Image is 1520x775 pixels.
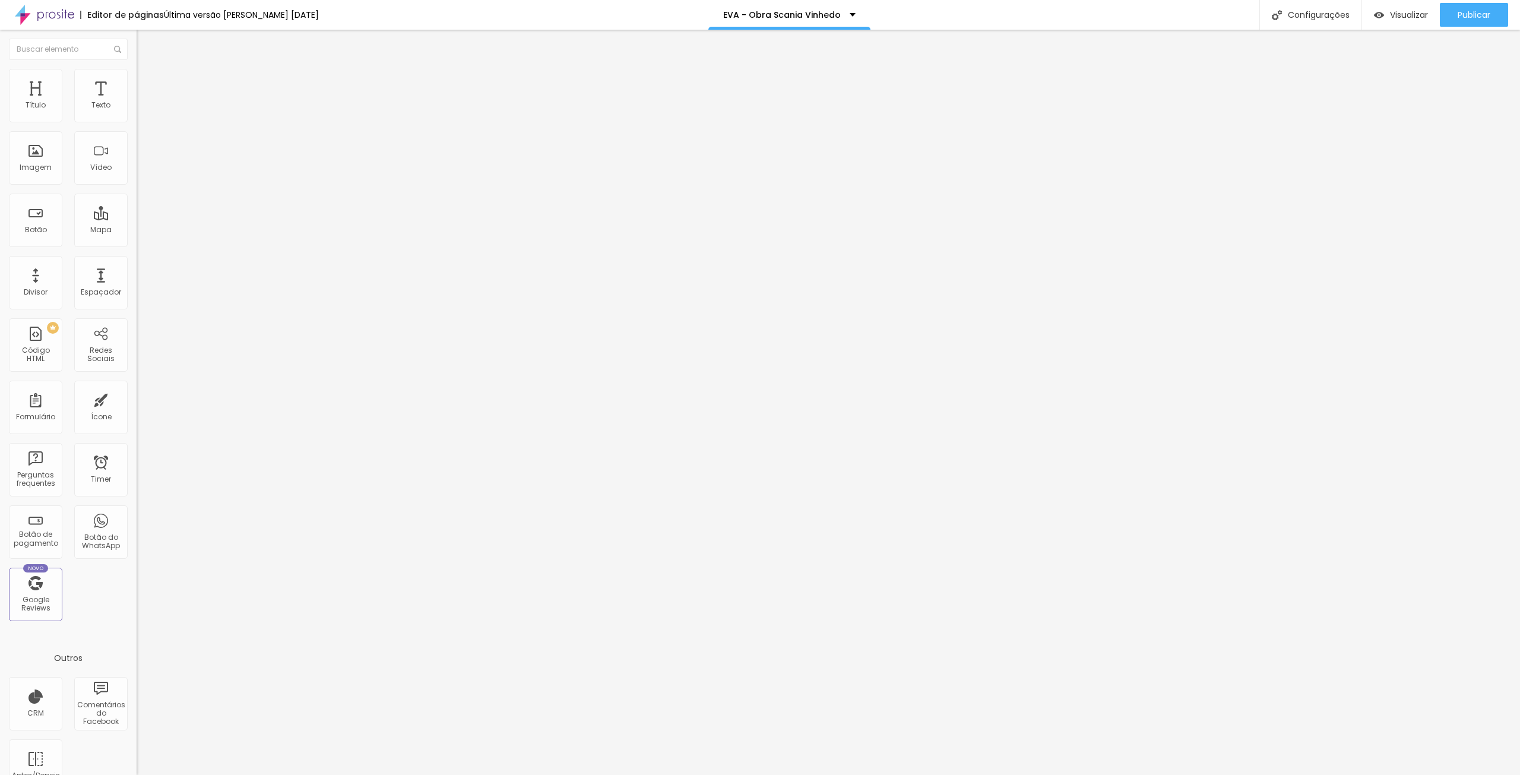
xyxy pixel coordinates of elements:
div: Mapa [90,226,112,234]
span: Publicar [1458,10,1490,20]
button: Publicar [1440,3,1508,27]
div: Código HTML [12,346,59,363]
div: Timer [91,475,111,483]
div: Ícone [91,413,112,421]
div: Novo [23,564,49,572]
div: Comentários do Facebook [77,701,124,726]
div: Divisor [24,288,47,296]
img: Icone [114,46,121,53]
input: Buscar elemento [9,39,128,60]
div: Espaçador [81,288,121,296]
span: Visualizar [1390,10,1428,20]
div: CRM [27,709,44,717]
iframe: Editor [137,30,1520,775]
p: EVA - Obra Scania Vinhedo [723,11,841,19]
div: Formulário [16,413,55,421]
img: view-1.svg [1374,10,1384,20]
div: Título [26,101,46,109]
img: Icone [1272,10,1282,20]
div: Google Reviews [12,596,59,613]
div: Última versão [PERSON_NAME] [DATE] [164,11,319,19]
div: Texto [91,101,110,109]
button: Visualizar [1362,3,1440,27]
div: Editor de páginas [80,11,164,19]
div: Botão do WhatsApp [77,533,124,551]
div: Botão [25,226,47,234]
div: Vídeo [90,163,112,172]
div: Imagem [20,163,52,172]
div: Botão de pagamento [12,530,59,548]
div: Perguntas frequentes [12,471,59,488]
div: Redes Sociais [77,346,124,363]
